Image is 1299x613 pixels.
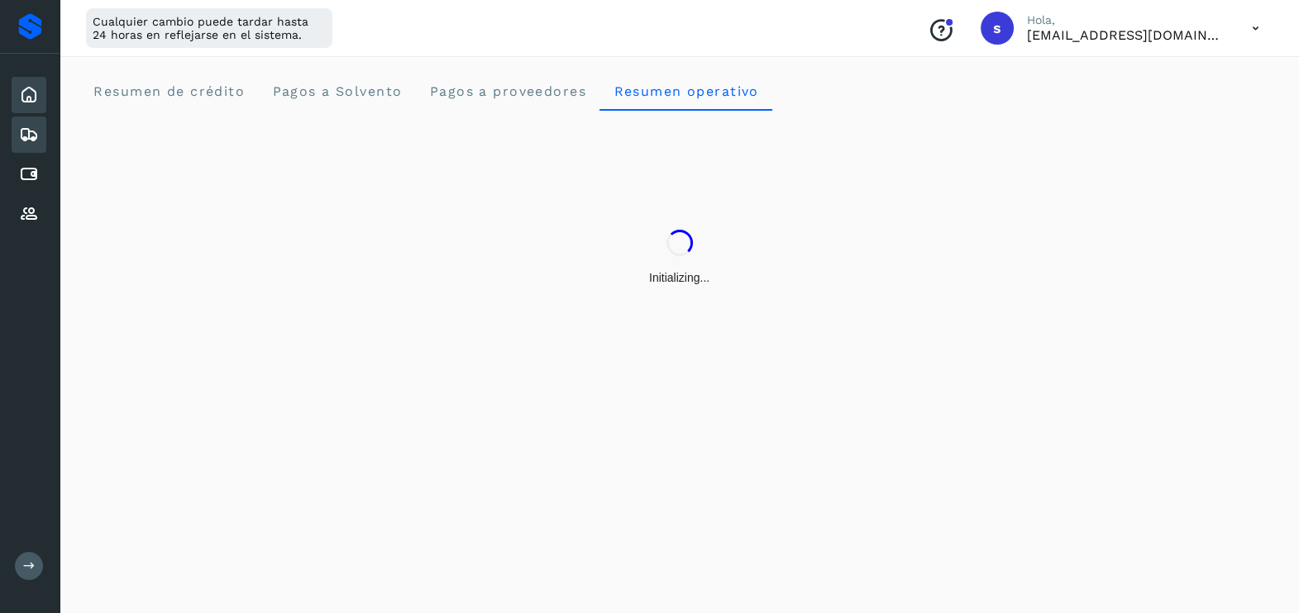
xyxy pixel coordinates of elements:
[428,83,586,99] span: Pagos a proveedores
[12,77,46,113] div: Inicio
[1027,27,1225,43] p: smedina@niagarawater.com
[1027,13,1225,27] p: Hola,
[12,196,46,232] div: Proveedores
[93,83,245,99] span: Resumen de crédito
[613,83,759,99] span: Resumen operativo
[86,8,332,48] div: Cualquier cambio puede tardar hasta 24 horas en reflejarse en el sistema.
[271,83,402,99] span: Pagos a Solvento
[12,156,46,192] div: Cuentas por pagar
[12,116,46,153] div: Embarques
